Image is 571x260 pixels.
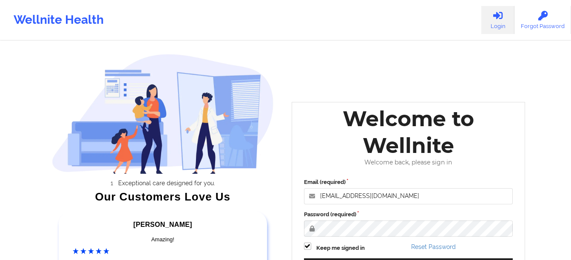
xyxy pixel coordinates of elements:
[52,54,274,174] img: wellnite-auth-hero_200.c722682e.png
[304,178,513,187] label: Email (required)
[73,235,253,244] div: Amazing!
[298,105,519,159] div: Welcome to Wellnite
[514,6,571,34] a: Forgot Password
[304,188,513,204] input: Email address
[60,180,274,187] li: Exceptional care designed for you.
[52,192,274,201] div: Our Customers Love Us
[298,159,519,166] div: Welcome back, please sign in
[411,243,456,250] a: Reset Password
[304,210,513,219] label: Password (required)
[481,6,514,34] a: Login
[316,244,365,252] label: Keep me signed in
[134,221,192,228] span: [PERSON_NAME]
